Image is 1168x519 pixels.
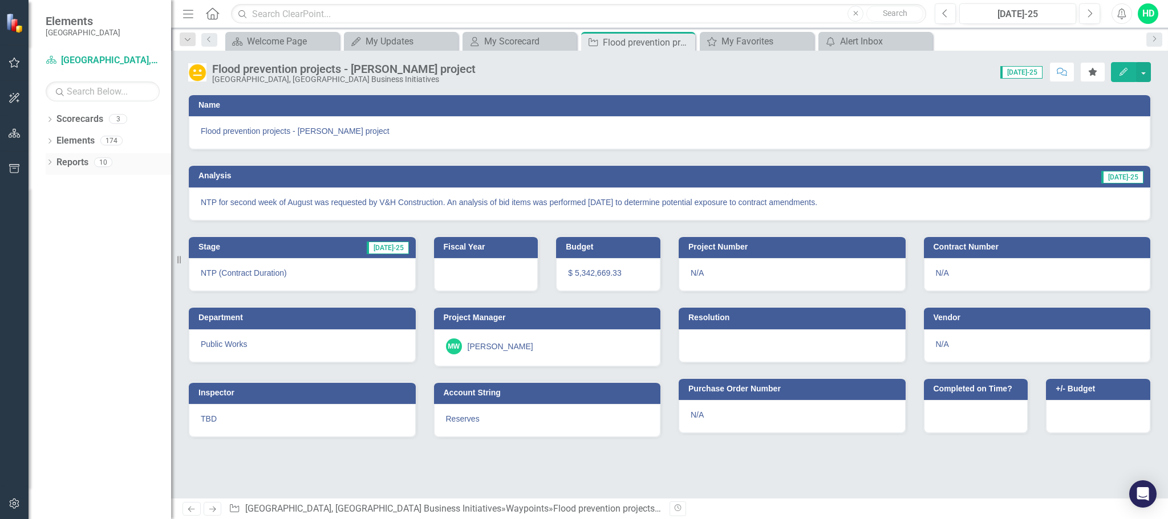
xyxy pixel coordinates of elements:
[568,268,621,277] span: $ 5,342,669.33
[934,385,1023,393] h3: Completed on Time?
[198,101,1145,109] h3: Name
[94,157,112,167] div: 10
[198,243,269,251] h3: Stage
[1101,171,1143,183] span: [DATE]-25
[56,113,103,126] a: Scorecards
[721,34,811,48] div: My Favorites
[506,503,549,514] a: Waypoints
[212,75,476,84] div: [GEOGRAPHIC_DATA], [GEOGRAPHIC_DATA] Business Initiatives
[688,313,900,322] h3: Resolution
[46,81,160,101] input: Search Below...
[936,268,949,277] span: N/A
[688,243,900,251] h3: Project Number
[46,54,160,67] a: [GEOGRAPHIC_DATA], [GEOGRAPHIC_DATA] Business Initiatives
[691,268,704,277] span: N/A
[703,34,811,48] a: My Favorites
[934,243,1145,251] h3: Contract Number
[821,34,930,48] a: Alert Inbox
[100,136,123,146] div: 174
[212,63,476,75] div: Flood prevention projects - [PERSON_NAME] project
[444,313,655,322] h3: Project Manager
[229,502,661,516] div: » »
[46,28,120,37] small: [GEOGRAPHIC_DATA]
[446,414,480,423] span: Reserves
[188,63,206,81] img: In Progress
[883,9,907,18] span: Search
[444,389,655,397] h3: Account String
[198,171,606,180] h3: Analysis
[56,134,95,148] a: Elements
[109,115,127,124] div: 3
[691,410,704,419] span: N/A
[468,341,533,352] div: [PERSON_NAME]
[840,34,930,48] div: Alert Inbox
[198,313,410,322] h3: Department
[959,3,1076,24] button: [DATE]-25
[46,14,120,28] span: Elements
[201,414,217,423] span: TBD
[1129,480,1157,508] div: Open Intercom Messenger
[446,338,462,354] div: MW
[247,34,336,48] div: Welcome Page
[201,268,287,277] span: NTP (Contract Duration)
[866,6,923,22] button: Search
[56,156,88,169] a: Reports
[444,243,533,251] h3: Fiscal Year
[201,125,1138,137] span: Flood prevention projects - [PERSON_NAME] project
[936,340,949,349] span: N/A
[963,7,1072,21] div: [DATE]-25
[231,4,926,24] input: Search ClearPoint...
[934,313,1145,322] h3: Vendor
[553,503,760,514] div: Flood prevention projects - [PERSON_NAME] project
[688,385,900,393] h3: Purchase Order Number
[201,340,247,349] span: Public Works
[347,34,455,48] a: My Updates
[6,13,26,33] img: ClearPoint Strategy
[465,34,574,48] a: My Scorecard
[484,34,574,48] div: My Scorecard
[245,503,501,514] a: [GEOGRAPHIC_DATA], [GEOGRAPHIC_DATA] Business Initiatives
[366,34,455,48] div: My Updates
[228,34,336,48] a: Welcome Page
[198,389,410,397] h3: Inspector
[201,197,1138,208] p: NTP for second week of August was requested by V&H Construction. An analysis of bid items was per...
[1056,385,1145,393] h3: +/- Budget
[1000,66,1043,79] span: [DATE]-25
[367,242,409,254] span: [DATE]-25
[1138,3,1158,24] button: HD
[566,243,655,251] h3: Budget
[603,35,692,50] div: Flood prevention projects - [PERSON_NAME] project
